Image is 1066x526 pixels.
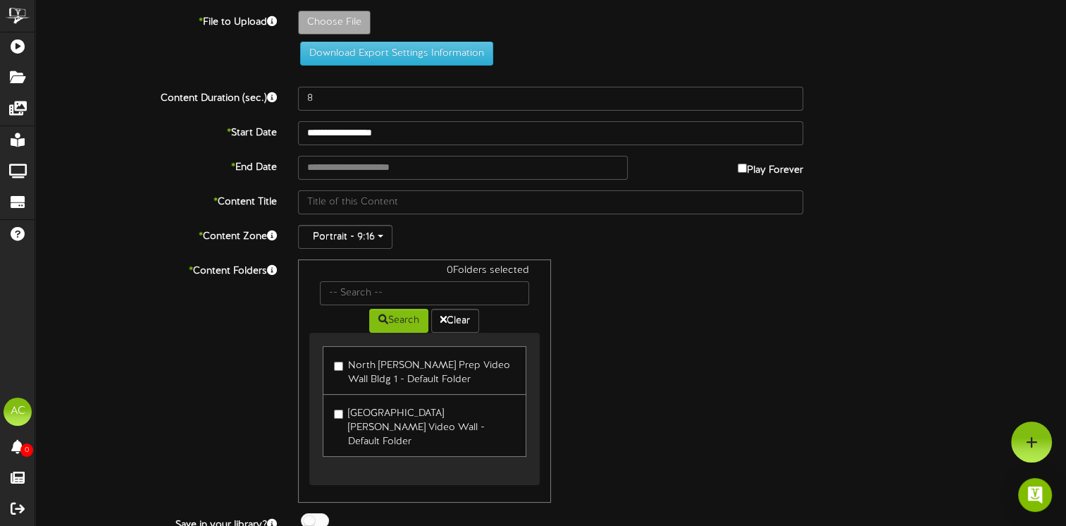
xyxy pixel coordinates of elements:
[334,402,514,449] label: [GEOGRAPHIC_DATA][PERSON_NAME] Video Wall - Default Folder
[1018,478,1052,512] div: Open Intercom Messenger
[25,190,287,209] label: Content Title
[334,354,514,387] label: North [PERSON_NAME] Prep Video Wall Bldg 1 - Default Folder
[309,264,539,281] div: 0 Folders selected
[334,410,343,419] input: [GEOGRAPHIC_DATA][PERSON_NAME] Video Wall - Default Folder
[25,87,287,106] label: Content Duration (sec.)
[334,362,343,371] input: North [PERSON_NAME] Prep Video Wall Bldg 1 - Default Folder
[298,225,392,249] button: Portrait - 9:16
[25,225,287,244] label: Content Zone
[25,259,287,279] label: Content Folders
[25,121,287,140] label: Start Date
[25,11,287,30] label: File to Upload
[431,309,479,333] button: Clear
[293,48,493,59] a: Download Export Settings Information
[298,190,803,214] input: Title of this Content
[25,156,287,175] label: End Date
[738,156,803,178] label: Play Forever
[300,42,493,66] button: Download Export Settings Information
[4,398,32,426] div: AC
[20,444,33,457] span: 0
[369,309,428,333] button: Search
[320,281,528,305] input: -- Search --
[738,164,747,173] input: Play Forever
